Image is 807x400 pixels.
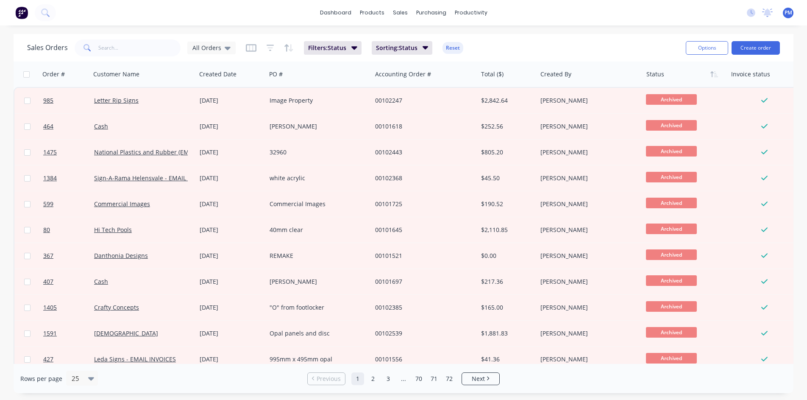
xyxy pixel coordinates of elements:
[27,44,68,52] h1: Sales Orders
[94,148,228,156] a: National Plastics and Rubber (EMAIL INVOICES)
[20,375,62,383] span: Rows per page
[540,200,634,208] div: [PERSON_NAME]
[43,140,94,165] a: 1475
[42,70,65,78] div: Order #
[94,200,150,208] a: Commercial Images
[316,6,356,19] a: dashboard
[462,375,499,383] a: Next page
[308,375,345,383] a: Previous page
[375,252,469,260] div: 00101521
[646,120,697,131] span: Archived
[43,122,53,131] span: 464
[646,146,697,157] span: Archived
[43,295,94,320] a: 1405
[94,252,148,260] a: Danthonia Designs
[270,252,364,260] div: REMAKE
[481,96,531,105] div: $2,842.64
[15,6,28,19] img: Factory
[43,114,94,139] a: 464
[540,277,634,286] div: [PERSON_NAME]
[443,372,456,385] a: Page 72
[192,43,221,52] span: All Orders
[43,277,53,286] span: 407
[270,122,364,131] div: [PERSON_NAME]
[646,172,697,182] span: Archived
[397,372,410,385] a: Jump forward
[375,148,469,157] div: 00102443
[270,226,364,234] div: 40mm clear
[317,375,341,383] span: Previous
[372,41,433,55] button: Sorting:Status
[43,148,57,157] span: 1475
[646,327,697,338] span: Archived
[731,70,770,78] div: Invoice status
[375,174,469,182] div: 00102368
[200,148,263,157] div: [DATE]
[540,122,634,131] div: [PERSON_NAME]
[200,96,263,105] div: [DATE]
[200,252,263,260] div: [DATE]
[43,174,57,182] span: 1384
[785,9,792,17] span: PM
[269,70,283,78] div: PO #
[375,355,469,364] div: 00101556
[200,277,263,286] div: [DATE]
[43,347,94,372] a: 427
[375,96,469,105] div: 00102247
[481,355,531,364] div: $41.36
[270,200,364,208] div: Commercial Images
[94,122,108,130] a: Cash
[356,6,389,19] div: products
[375,277,469,286] div: 00101697
[646,224,697,234] span: Archived
[481,303,531,312] div: $165.00
[732,41,780,55] button: Create order
[481,226,531,234] div: $2,110.85
[270,329,364,338] div: Opal panels and disc
[646,70,664,78] div: Status
[43,88,94,113] a: 985
[43,269,94,294] a: 407
[540,329,634,338] div: [PERSON_NAME]
[98,39,181,56] input: Search...
[481,70,504,78] div: Total ($)
[412,6,451,19] div: purchasing
[375,303,469,312] div: 00102385
[375,200,469,208] div: 00101725
[43,303,57,312] span: 1405
[43,165,94,191] a: 1384
[540,303,634,312] div: [PERSON_NAME]
[375,70,431,78] div: Accounting Order #
[200,329,263,338] div: [DATE]
[308,44,346,52] span: Filters: Status
[270,277,364,286] div: [PERSON_NAME]
[646,275,697,286] span: Archived
[94,303,139,311] a: Crafty Concepts
[43,243,94,269] a: 367
[94,329,158,337] a: [DEMOGRAPHIC_DATA]
[200,122,263,131] div: [DATE]
[43,96,53,105] span: 985
[481,200,531,208] div: $190.52
[94,355,176,363] a: Leda Signs - EMAIL INVOICES
[43,191,94,217] a: 599
[646,198,697,208] span: Archived
[646,94,697,105] span: Archived
[43,226,50,234] span: 80
[375,329,469,338] div: 00102539
[43,329,57,338] span: 1591
[199,70,237,78] div: Created Date
[540,252,634,260] div: [PERSON_NAME]
[304,372,503,385] ul: Pagination
[200,355,263,364] div: [DATE]
[540,70,571,78] div: Created By
[481,252,531,260] div: $0.00
[94,277,108,285] a: Cash
[646,249,697,260] span: Archived
[200,174,263,182] div: [DATE]
[200,200,263,208] div: [DATE]
[540,148,634,157] div: [PERSON_NAME]
[442,42,463,54] button: Reset
[375,226,469,234] div: 00101645
[412,372,425,385] a: Page 70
